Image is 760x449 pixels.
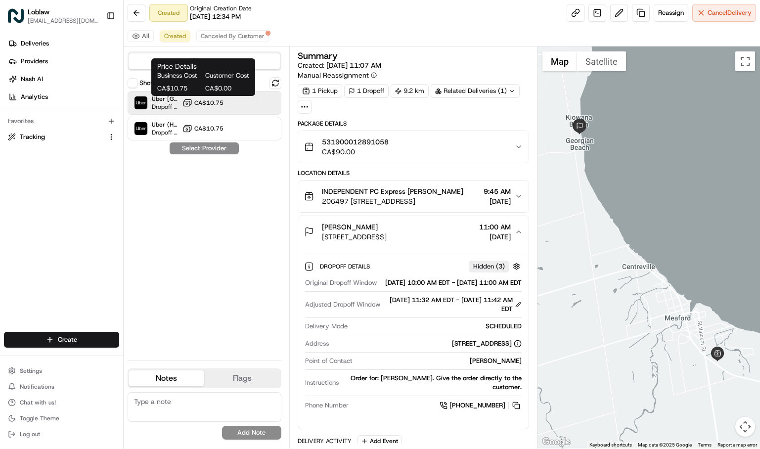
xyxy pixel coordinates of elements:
[484,196,511,206] span: [DATE]
[153,127,180,138] button: See all
[45,94,162,104] div: Start new chat
[449,401,505,410] span: [PHONE_NUMBER]
[10,171,26,186] img: Liam S.
[440,400,522,411] a: [PHONE_NUMBER]
[201,32,265,40] span: Canceled By Customer
[298,169,529,177] div: Location Details
[4,396,119,409] button: Chat with us!
[469,260,523,272] button: Hidden (3)
[692,4,756,22] button: CancelDelivery
[4,427,119,441] button: Log out
[298,248,529,429] div: [PERSON_NAME][STREET_ADDRESS]11:00 AM[DATE]
[298,216,529,248] button: [PERSON_NAME][STREET_ADDRESS]11:00 AM[DATE]
[20,221,76,231] span: Knowledge Base
[10,10,30,30] img: Nash
[157,84,201,93] span: CA$10.75
[654,4,688,22] button: Reassign
[20,180,28,188] img: 1736555255976-a54dd68f-1ca7-489b-9aae-adbdc363a1c4
[182,98,224,108] button: CA$10.75
[577,51,626,71] button: Show satellite imagery
[129,370,204,386] button: Notes
[735,51,755,71] button: Toggle fullscreen view
[152,121,179,129] span: Uber (Hot Food)
[139,79,189,88] label: Show unavailable
[98,245,120,253] span: Pylon
[305,357,353,365] span: Point of Contact
[4,364,119,378] button: Settings
[190,12,241,21] span: [DATE] 12:34 PM
[21,75,43,84] span: Nash AI
[20,414,59,422] span: Toggle Theme
[182,124,224,134] button: CA$10.75
[589,442,632,449] button: Keyboard shortcuts
[31,180,80,188] span: [PERSON_NAME]
[204,370,280,386] button: Flags
[322,147,389,157] span: CA$90.00
[20,133,45,141] span: Tracking
[343,374,522,392] div: Order for: [PERSON_NAME]. Give the order directly to the customer.
[322,196,463,206] span: 206497 [STREET_ADDRESS]
[322,186,463,196] span: INDEPENDENT PC Express [PERSON_NAME]
[157,71,201,80] span: Business Cost
[90,153,111,161] span: [DATE]
[542,51,577,71] button: Show street map
[326,61,381,70] span: [DATE] 11:07 AM
[298,120,529,128] div: Package Details
[21,57,48,66] span: Providers
[196,30,269,42] button: Canceled By Customer
[20,367,42,375] span: Settings
[129,53,280,69] button: Quotes
[484,186,511,196] span: 9:45 AM
[205,71,249,80] span: Customer Cost
[84,222,91,230] div: 💻
[658,8,684,17] span: Reassign
[152,95,179,103] span: Uber [GEOGRAPHIC_DATA]
[4,411,119,425] button: Toggle Theme
[322,232,387,242] span: [STREET_ADDRESS]
[352,322,522,331] div: SCHEDULED
[4,53,123,69] a: Providers
[28,17,98,25] span: [EMAIL_ADDRESS][DOMAIN_NAME]
[28,7,49,17] span: Loblaw
[540,436,573,449] img: Google
[4,4,102,28] button: LoblawLoblaw[EMAIL_ADDRESS][DOMAIN_NAME]
[4,89,123,105] a: Analytics
[298,131,529,163] button: 531900012891058CA$90.00
[20,399,56,406] span: Chat with us!
[391,84,429,98] div: 9.2 km
[70,245,120,253] a: Powered byPylon
[82,180,86,188] span: •
[298,70,369,80] span: Manual Reassignment
[452,339,522,348] div: [STREET_ADDRESS]
[10,222,18,230] div: 📗
[134,96,147,109] img: Uber Canada
[45,104,136,112] div: We're available if you need us!
[717,442,757,448] a: Report a map error
[128,30,154,42] button: All
[10,144,26,160] img: Loblaw 12 agents
[85,153,89,161] span: •
[479,222,511,232] span: 11:00 AM
[10,129,66,136] div: Past conversations
[305,278,377,287] span: Original Dropoff Window
[164,32,186,40] span: Created
[21,94,39,112] img: 1755196953914-cd9d9cba-b7f7-46ee-b6f5-75ff69acacf5
[190,4,252,12] span: Original Creation Date
[10,94,28,112] img: 1736555255976-a54dd68f-1ca7-489b-9aae-adbdc363a1c4
[305,300,380,309] span: Adjusted Dropoff Window
[20,430,40,438] span: Log out
[305,339,329,348] span: Address
[205,84,249,93] span: CA$0.00
[8,133,103,141] a: Tracking
[381,278,522,287] div: [DATE] 10:00 AM EDT - [DATE] 11:00 AM EDT
[473,262,505,271] span: Hidden ( 3 )
[157,61,249,71] h1: Price Details
[80,217,163,235] a: 💻API Documentation
[6,217,80,235] a: 📗Knowledge Base
[4,113,119,129] div: Favorites
[305,378,339,387] span: Instructions
[134,122,147,135] img: Uber (Hot Food)
[194,125,224,133] span: CA$10.75
[4,129,119,145] button: Tracking
[540,436,573,449] a: Open this area in Google Maps (opens a new window)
